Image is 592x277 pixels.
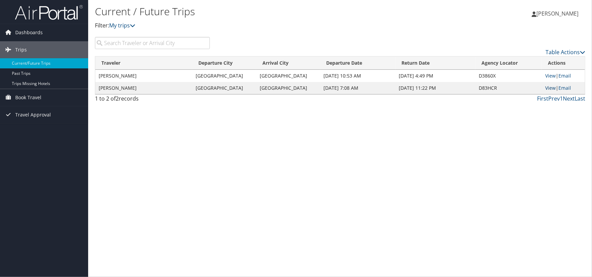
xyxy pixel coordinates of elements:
[396,57,476,70] th: Return Date: activate to sort column ascending
[256,82,320,94] td: [GEOGRAPHIC_DATA]
[15,4,83,20] img: airportal-logo.png
[95,70,192,82] td: [PERSON_NAME]
[396,70,476,82] td: [DATE] 4:49 PM
[396,82,476,94] td: [DATE] 11:22 PM
[537,95,548,102] a: First
[558,72,571,79] a: Email
[95,37,210,49] input: Search Traveler or Arrival City
[320,57,396,70] th: Departure Date: activate to sort column descending
[560,95,563,102] a: 1
[475,57,542,70] th: Agency Locator: activate to sort column ascending
[192,70,256,82] td: [GEOGRAPHIC_DATA]
[95,4,422,19] h1: Current / Future Trips
[15,24,43,41] span: Dashboards
[545,72,556,79] a: View
[95,82,192,94] td: [PERSON_NAME]
[256,57,320,70] th: Arrival City: activate to sort column ascending
[575,95,585,102] a: Last
[542,57,585,70] th: Actions
[320,70,396,82] td: [DATE] 10:53 AM
[192,57,256,70] th: Departure City: activate to sort column ascending
[563,95,575,102] a: Next
[192,82,256,94] td: [GEOGRAPHIC_DATA]
[15,89,41,106] span: Book Travel
[95,57,192,70] th: Traveler: activate to sort column ascending
[532,3,585,24] a: [PERSON_NAME]
[542,70,585,82] td: |
[95,21,422,30] p: Filter:
[542,82,585,94] td: |
[545,85,556,91] a: View
[15,106,51,123] span: Travel Approval
[320,82,396,94] td: [DATE] 7:08 AM
[546,48,585,56] a: Table Actions
[15,41,27,58] span: Trips
[116,95,119,102] span: 2
[548,95,560,102] a: Prev
[475,82,542,94] td: D83HCR
[536,10,578,17] span: [PERSON_NAME]
[475,70,542,82] td: D3860X
[95,94,210,106] div: 1 to 2 of records
[109,22,135,29] a: My trips
[558,85,571,91] a: Email
[256,70,320,82] td: [GEOGRAPHIC_DATA]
